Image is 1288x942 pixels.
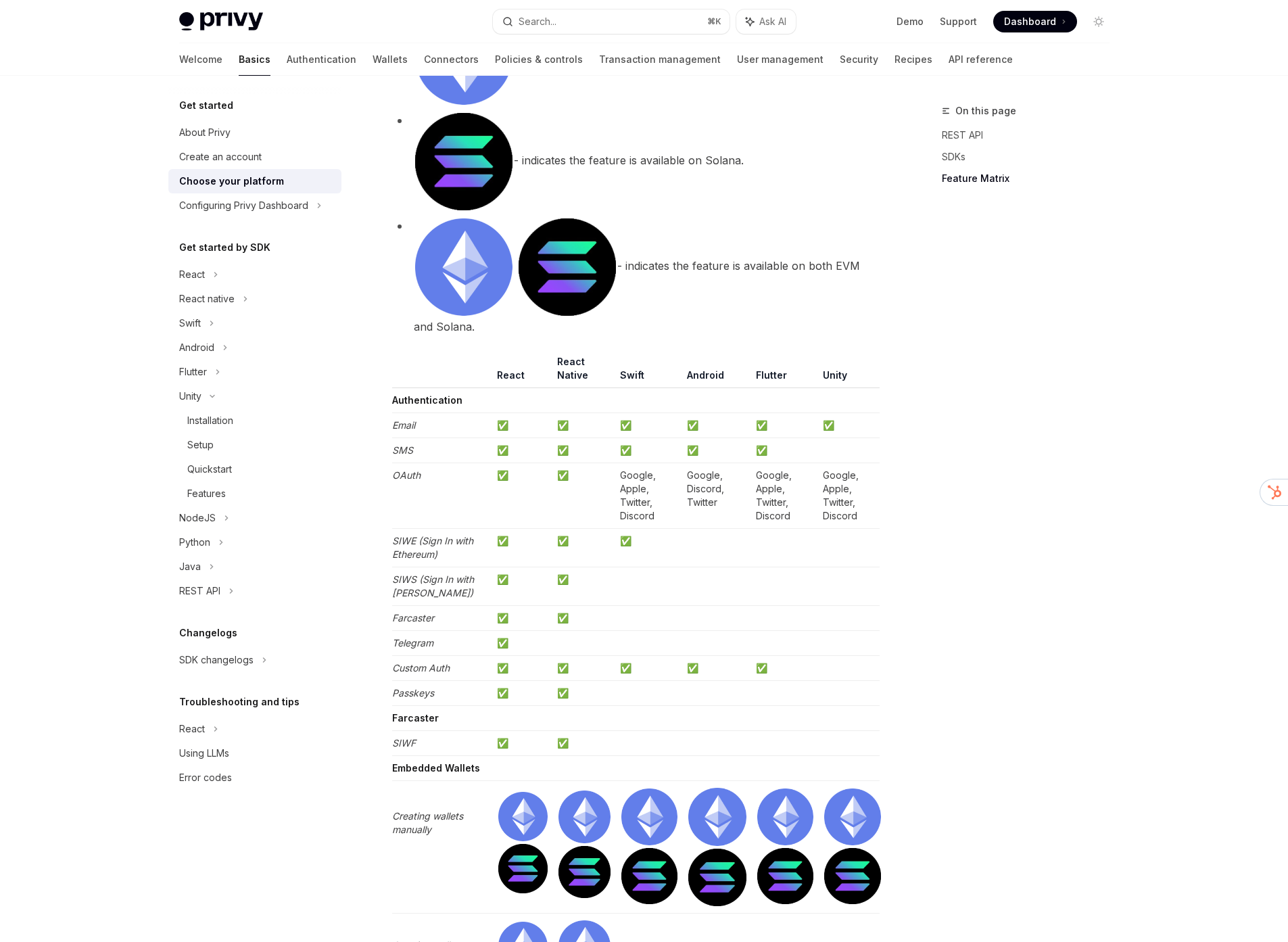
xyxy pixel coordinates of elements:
[179,173,284,189] div: Choose your platform
[168,169,341,193] a: Choose your platform
[392,612,434,623] em: Farcaster
[179,339,214,356] div: Android
[187,413,233,429] div: Installation
[552,413,615,438] td: ✅
[824,788,880,845] img: ethereum.png
[179,266,205,283] div: React
[179,388,201,404] div: Unity
[682,463,750,529] td: Google, Discord, Twitter
[492,681,552,706] td: ✅
[424,43,479,76] a: Connectors
[179,559,201,575] div: Java
[392,112,880,212] li: - indicates the feature is available on Solana.
[492,656,552,681] td: ✅
[750,463,817,529] td: Google, Apple, Twitter, Discord
[392,687,434,699] em: Passkeys
[392,394,462,406] strong: Authentication
[759,15,786,28] span: Ask AI
[392,637,433,649] em: Telegram
[757,788,813,845] img: ethereum.png
[552,463,615,529] td: ✅
[750,656,817,681] td: ✅
[287,43,356,76] a: Authentication
[179,239,270,256] h5: Get started by SDK
[179,534,210,550] div: Python
[707,16,721,27] span: ⌘ K
[168,408,341,433] a: Installation
[179,43,222,76] a: Welcome
[179,197,308,214] div: Configuring Privy Dashboard
[688,849,746,906] img: solana.png
[615,438,682,463] td: ✅
[392,737,416,749] em: SIWF
[492,355,552,388] th: React
[498,844,548,893] img: solana.png
[942,168,1120,189] a: Feature Matrix
[757,848,813,904] img: solana.png
[552,438,615,463] td: ✅
[750,355,817,388] th: Flutter
[179,149,262,165] div: Create an account
[840,43,878,76] a: Security
[621,848,677,904] img: solana.png
[392,810,463,835] em: Creating wallets manually
[552,606,615,631] td: ✅
[682,656,750,681] td: ✅
[187,437,214,453] div: Setup
[558,791,611,843] img: ethereum.png
[1004,15,1056,28] span: Dashboard
[179,124,231,141] div: About Privy
[682,413,750,438] td: ✅
[179,510,216,526] div: NodeJS
[552,681,615,706] td: ✅
[615,355,682,388] th: Swift
[817,355,879,388] th: Unity
[392,662,450,674] em: Custom Auth
[949,43,1013,76] a: API reference
[415,113,512,210] img: solana.png
[942,124,1120,146] a: REST API
[519,14,556,30] div: Search...
[552,656,615,681] td: ✅
[1088,11,1110,32] button: Toggle dark mode
[737,43,824,76] a: User management
[179,364,207,380] div: Flutter
[688,788,746,845] img: ethereum.png
[955,103,1016,119] span: On this page
[239,43,270,76] a: Basics
[168,741,341,766] a: Using LLMs
[168,433,341,457] a: Setup
[168,766,341,790] a: Error codes
[621,788,677,845] img: ethereum.png
[168,481,341,506] a: Features
[179,291,235,307] div: React native
[682,355,750,388] th: Android
[179,97,233,114] h5: Get started
[187,461,232,477] div: Quickstart
[168,457,341,481] a: Quickstart
[415,218,512,316] img: ethereum.png
[615,529,682,567] td: ✅
[492,631,552,656] td: ✅
[552,355,615,388] th: React Native
[519,218,616,316] img: solana.png
[492,463,552,529] td: ✅
[682,438,750,463] td: ✅
[179,583,220,599] div: REST API
[615,413,682,438] td: ✅
[392,535,473,560] em: SIWE (Sign In with Ethereum)
[552,529,615,567] td: ✅
[615,463,682,529] td: Google, Apple, Twitter, Discord
[492,567,552,606] td: ✅
[179,694,300,710] h5: Troubleshooting and tips
[824,848,880,904] img: solana.png
[179,745,229,761] div: Using LLMs
[552,567,615,606] td: ✅
[168,120,341,145] a: About Privy
[187,486,226,502] div: Features
[750,438,817,463] td: ✅
[993,11,1077,32] a: Dashboard
[895,43,932,76] a: Recipes
[492,529,552,567] td: ✅
[940,15,977,28] a: Support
